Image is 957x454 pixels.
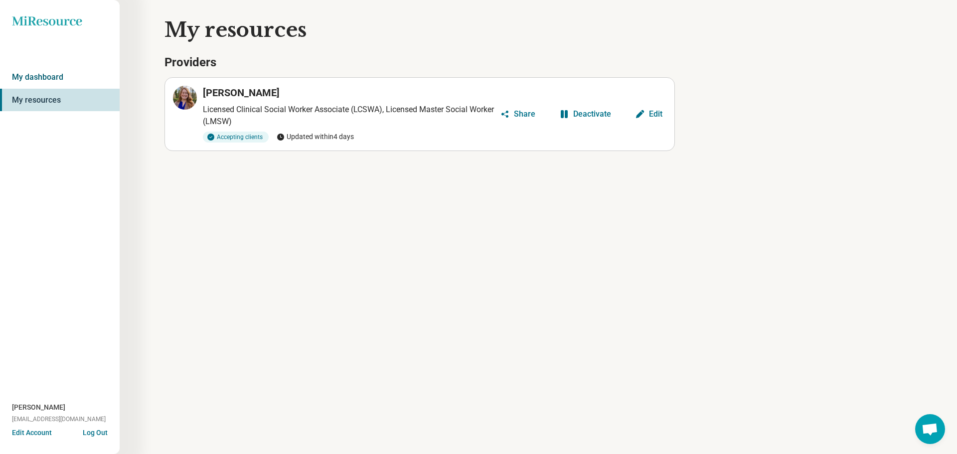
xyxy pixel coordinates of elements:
button: Edit [631,106,666,122]
h3: [PERSON_NAME] [203,86,280,100]
p: Licensed Clinical Social Worker Associate (LCSWA), Licensed Master Social Worker (LMSW) [203,104,496,128]
h3: Providers [164,54,675,71]
button: Log Out [83,428,108,436]
div: Accepting clients [203,132,269,143]
div: Share [514,110,535,118]
span: [PERSON_NAME] [12,402,65,413]
span: Updated within 4 days [277,132,354,142]
div: Deactivate [573,110,611,118]
div: Open chat [915,414,945,444]
button: Edit Account [12,428,52,438]
h1: My resources [164,16,710,44]
div: Edit [649,110,662,118]
button: Share [496,106,539,122]
span: [EMAIL_ADDRESS][DOMAIN_NAME] [12,415,106,424]
button: Deactivate [555,106,615,122]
